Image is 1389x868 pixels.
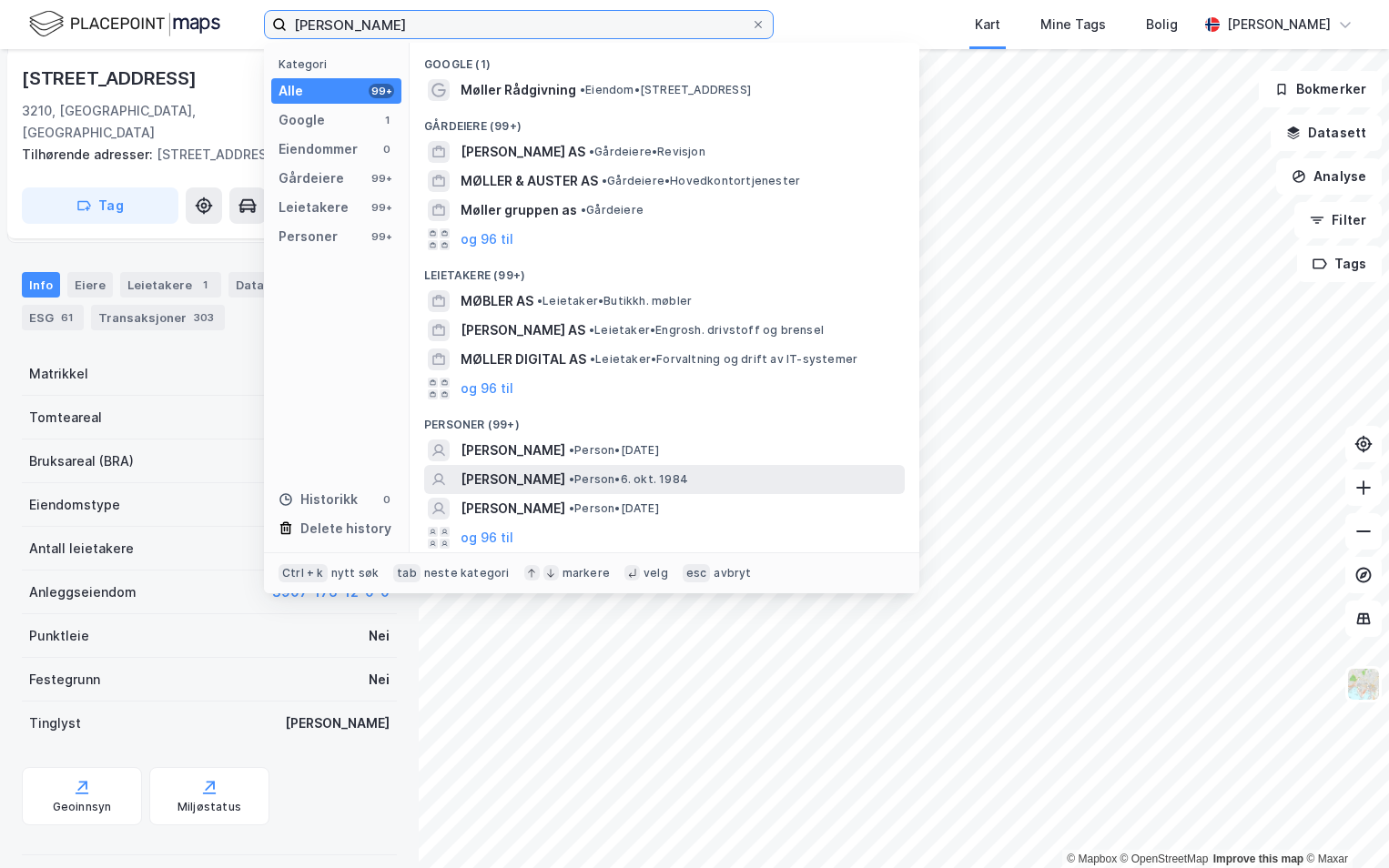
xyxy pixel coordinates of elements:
[410,403,919,436] div: Personer (99+)
[22,146,157,162] span: Tilhørende adresser:
[975,14,1000,35] div: Kart
[57,308,76,327] div: 61
[602,174,607,187] span: •
[67,272,113,298] div: Eiere
[1040,14,1106,35] div: Mine Tags
[279,197,349,218] div: Leietakere
[29,407,102,429] div: Tomteareal
[22,64,200,93] div: [STREET_ADDRESS]
[190,308,218,327] div: 303
[369,200,394,215] div: 99+
[589,145,594,158] span: •
[461,348,586,370] span: MØLLER DIGITAL AS
[380,142,394,156] div: 0
[590,352,857,367] span: Leietaker • Forvaltning og drift av IT-systemer
[300,518,391,540] div: Delete history
[644,566,668,580] div: velg
[369,84,394,98] div: 99+
[563,566,610,580] div: markere
[1298,781,1389,868] div: Kontrollprogram for chat
[714,566,751,580] div: avbryt
[1276,158,1382,195] button: Analyse
[581,203,586,217] span: •
[461,199,577,221] span: Møller gruppen as
[1146,14,1178,35] div: Bolig
[683,564,711,582] div: esc
[22,144,382,166] div: [STREET_ADDRESS]
[29,712,81,734] div: Tinglyst
[580,83,585,96] span: •
[461,290,533,312] span: MØBLER AS
[580,83,751,97] span: Eiendom • [STREET_ADDRESS]
[279,80,303,102] div: Alle
[461,527,513,549] button: og 96 til
[29,581,137,603] div: Anleggseiendom
[29,363,88,385] div: Matrikkel
[369,625,390,647] div: Nei
[461,170,598,192] span: MØLLER & AUSTER AS
[331,566,380,580] div: nytt søk
[279,489,358,510] div: Historikk
[537,294,542,308] span: •
[285,712,390,734] div: [PERSON_NAME]
[1346,667,1381,701] img: Z
[461,228,513,250] button: og 96 til
[569,501,574,515] span: •
[91,305,225,330] div: Transaksjoner
[461,498,565,520] span: [PERSON_NAME]
[369,229,394,244] div: 99+
[22,187,178,224] button: Tag
[279,138,358,160] div: Eiendommer
[569,501,659,516] span: Person • [DATE]
[29,669,100,691] div: Festegrunn
[410,254,919,287] div: Leietakere (99+)
[461,378,513,399] button: og 96 til
[1067,853,1117,865] a: Mapbox
[279,57,401,71] div: Kategori
[279,109,325,131] div: Google
[279,167,344,189] div: Gårdeiere
[22,305,84,330] div: ESG
[29,8,220,40] img: logo.f888ab2527a4732fd821a326f86c7f29.svg
[1259,71,1382,107] button: Bokmerker
[461,439,565,461] span: [PERSON_NAME]
[120,272,221,298] div: Leietakere
[581,203,644,217] span: Gårdeiere
[1297,246,1382,282] button: Tags
[461,319,585,341] span: [PERSON_NAME] AS
[461,141,585,163] span: [PERSON_NAME] AS
[177,800,241,814] div: Miljøstatus
[537,294,692,308] span: Leietaker • Butikkh. møbler
[569,443,659,458] span: Person • [DATE]
[29,450,134,472] div: Bruksareal (BRA)
[569,472,574,486] span: •
[196,276,214,294] div: 1
[602,174,800,188] span: Gårdeiere • Hovedkontortjenester
[461,469,565,490] span: [PERSON_NAME]
[279,564,328,582] div: Ctrl + k
[29,494,120,516] div: Eiendomstype
[29,538,134,560] div: Antall leietakere
[369,171,394,186] div: 99+
[1120,853,1209,865] a: OpenStreetMap
[228,272,297,298] div: Datasett
[1227,14,1331,35] div: [PERSON_NAME]
[461,79,576,101] span: Møller Rådgivning
[29,625,89,647] div: Punktleie
[22,272,60,298] div: Info
[424,566,510,580] div: neste kategori
[589,323,594,337] span: •
[1213,853,1303,865] a: Improve this map
[22,100,290,144] div: 3210, [GEOGRAPHIC_DATA], [GEOGRAPHIC_DATA]
[287,11,751,38] input: Søk på adresse, matrikkel, gårdeiere, leietakere eller personer
[393,564,421,582] div: tab
[589,145,705,159] span: Gårdeiere • Revisjon
[53,800,112,814] div: Geoinnsyn
[279,226,338,247] div: Personer
[410,43,919,76] div: Google (1)
[380,113,394,127] div: 1
[590,352,595,366] span: •
[410,105,919,137] div: Gårdeiere (99+)
[369,669,390,691] div: Nei
[1294,202,1382,238] button: Filter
